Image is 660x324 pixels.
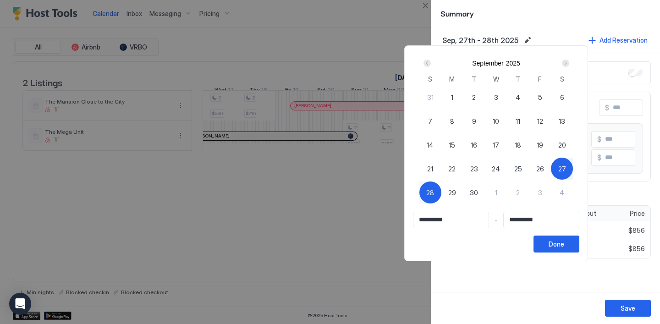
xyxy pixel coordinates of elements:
[485,86,507,108] button: 3
[427,93,434,102] span: 31
[441,86,463,108] button: 1
[560,93,564,102] span: 6
[441,158,463,180] button: 22
[549,239,564,249] div: Done
[419,110,441,132] button: 7
[495,216,498,224] span: -
[494,93,498,102] span: 3
[516,188,520,198] span: 2
[463,110,485,132] button: 9
[560,188,564,198] span: 4
[472,60,503,67] button: September
[419,86,441,108] button: 31
[507,134,529,156] button: 18
[472,116,476,126] span: 9
[463,181,485,203] button: 30
[559,116,565,126] span: 13
[516,74,520,84] span: T
[9,293,31,315] div: Open Intercom Messenger
[537,140,543,150] span: 19
[463,86,485,108] button: 2
[560,74,564,84] span: S
[428,116,432,126] span: 7
[441,181,463,203] button: 29
[506,60,520,67] button: 2025
[427,140,434,150] span: 14
[529,86,551,108] button: 5
[504,212,579,228] input: Input Field
[529,110,551,132] button: 12
[449,140,455,150] span: 15
[492,164,500,174] span: 24
[558,140,566,150] span: 20
[426,188,434,198] span: 28
[516,116,520,126] span: 11
[448,164,456,174] span: 22
[529,134,551,156] button: 19
[507,110,529,132] button: 11
[493,74,499,84] span: W
[551,181,573,203] button: 4
[538,188,542,198] span: 3
[536,164,544,174] span: 26
[441,134,463,156] button: 15
[427,164,433,174] span: 21
[441,110,463,132] button: 8
[419,181,441,203] button: 28
[533,236,579,253] button: Done
[451,93,453,102] span: 1
[449,74,455,84] span: M
[551,134,573,156] button: 20
[507,86,529,108] button: 4
[551,86,573,108] button: 6
[538,74,542,84] span: F
[470,164,478,174] span: 23
[538,93,542,102] span: 5
[537,116,543,126] span: 12
[413,212,489,228] input: Input Field
[419,158,441,180] button: 21
[448,188,456,198] span: 29
[559,58,571,69] button: Next
[471,140,477,150] span: 16
[472,93,476,102] span: 2
[551,158,573,180] button: 27
[485,134,507,156] button: 17
[485,110,507,132] button: 10
[529,181,551,203] button: 3
[507,158,529,180] button: 25
[463,134,485,156] button: 16
[485,181,507,203] button: 1
[422,58,434,69] button: Prev
[495,188,497,198] span: 1
[514,164,522,174] span: 25
[516,93,520,102] span: 4
[450,116,454,126] span: 8
[428,74,432,84] span: S
[485,158,507,180] button: 24
[493,116,499,126] span: 10
[558,164,566,174] span: 27
[470,188,478,198] span: 30
[472,74,476,84] span: T
[463,158,485,180] button: 23
[551,110,573,132] button: 13
[419,134,441,156] button: 14
[515,140,521,150] span: 18
[529,158,551,180] button: 26
[493,140,499,150] span: 17
[507,181,529,203] button: 2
